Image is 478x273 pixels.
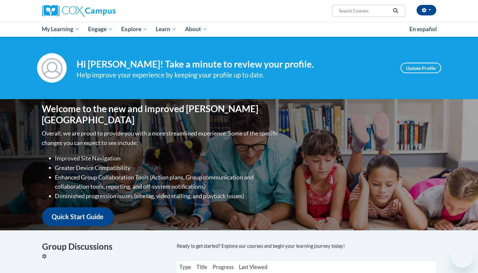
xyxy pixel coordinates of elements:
[38,22,84,37] a: My Learning
[77,70,391,80] div: Help improve your experience by keeping your profile up to date.
[409,26,437,32] span: En español
[400,63,441,73] a: Update Profile
[185,25,207,33] span: About
[117,22,152,37] a: Explore
[338,7,391,15] input: Search Courses
[42,129,280,148] p: Overall, we are proud to provide you with a more streamlined experience. Some of the specific cha...
[156,25,176,33] span: Learn
[55,173,280,192] li: Enhanced Group Collaboration Tools (Action plans, Group communication and collaboration tools, re...
[121,25,148,33] span: Explore
[42,5,167,17] a: Cox Campus
[55,154,280,163] li: Improved Site Navigation
[32,22,446,37] div: Main menu
[42,103,280,125] h1: Welcome to the new and improved [PERSON_NAME][GEOGRAPHIC_DATA]
[84,22,117,37] a: Engage
[55,163,280,173] li: Greater Device Compatibility
[55,191,280,201] li: Diminished progression issues (site lag, video stalling, and playback issues)
[42,5,116,17] img: Cox Campus
[77,59,391,70] h4: Hi [PERSON_NAME]! Take a minute to review your profile.
[42,240,167,253] h4: Group Discussions
[151,22,181,37] a: Learn
[88,25,113,33] span: Engage
[42,207,114,226] a: Quick Start Guide
[391,7,400,15] button: Search
[42,25,80,33] span: My Learning
[181,22,212,37] a: About
[452,247,473,268] iframe: Button to launch messaging window
[405,22,441,36] a: En español
[417,5,436,15] button: Account Settings
[37,53,67,83] img: Profile Image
